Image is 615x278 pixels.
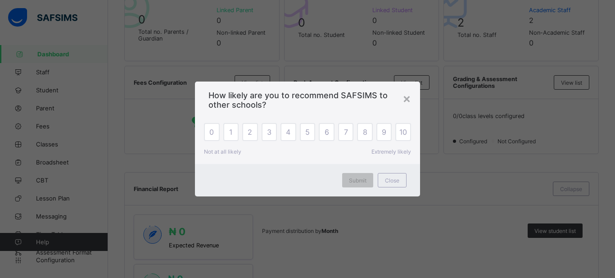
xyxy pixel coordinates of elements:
[204,123,220,141] div: 0
[305,128,310,137] span: 5
[286,128,290,137] span: 4
[371,148,411,155] span: Extremely likely
[399,128,407,137] span: 10
[363,128,367,137] span: 8
[267,128,271,137] span: 3
[402,91,411,106] div: ×
[385,177,399,184] span: Close
[204,148,241,155] span: Not at all likely
[248,128,252,137] span: 2
[344,128,348,137] span: 7
[229,128,232,137] span: 1
[325,128,329,137] span: 6
[208,91,407,109] span: How likely are you to recommend SAFSIMS to other schools?
[349,177,366,184] span: Submit
[382,128,386,137] span: 9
